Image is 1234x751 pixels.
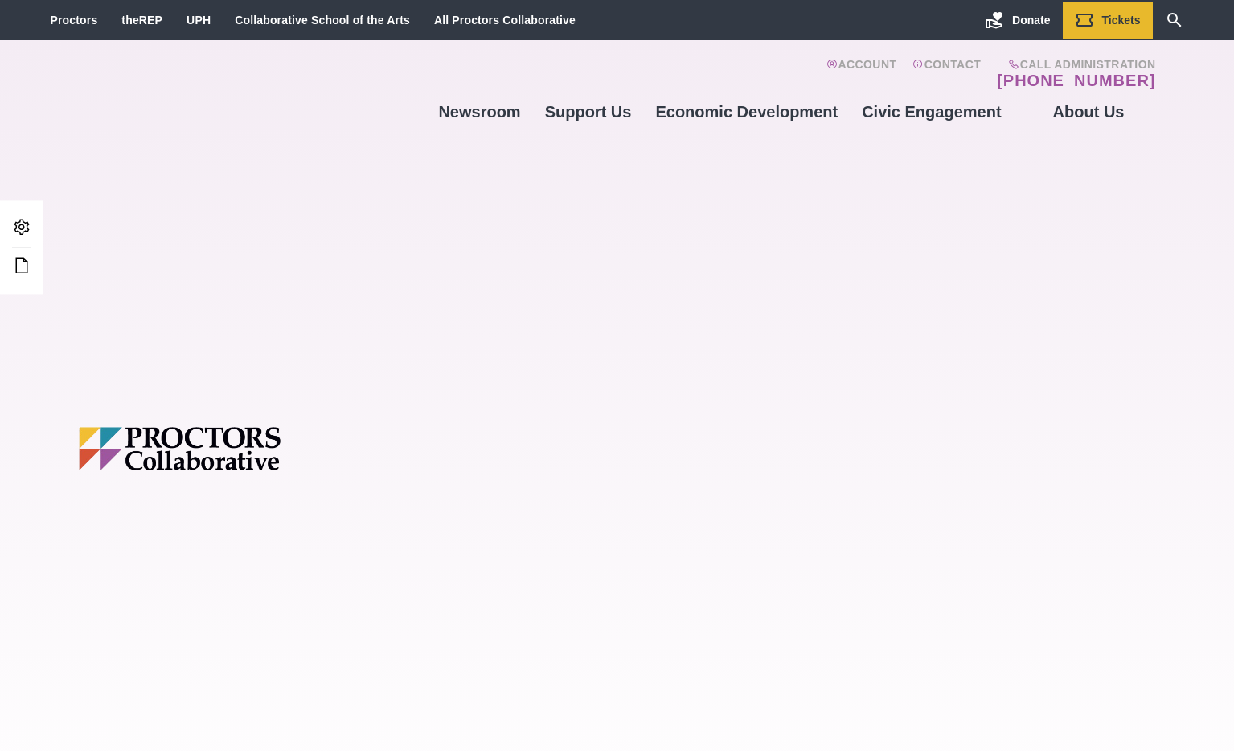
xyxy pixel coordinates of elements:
[1012,14,1050,27] span: Donate
[826,58,896,90] a: Account
[997,71,1155,90] a: [PHONE_NUMBER]
[643,90,850,133] a: Economic Development
[973,2,1062,39] a: Donate
[533,90,644,133] a: Support Us
[1063,2,1153,39] a: Tickets
[1014,90,1164,133] a: About Us
[121,14,162,27] a: theREP
[8,214,35,244] a: Admin Area
[992,58,1155,71] span: Call Administration
[79,427,404,470] img: Proctors logo
[187,14,211,27] a: UPH
[912,58,981,90] a: Contact
[1102,14,1141,27] span: Tickets
[51,14,98,27] a: Proctors
[850,90,1013,133] a: Civic Engagement
[434,14,576,27] a: All Proctors Collaborative
[426,90,532,133] a: Newsroom
[1153,2,1196,39] a: Search
[8,252,35,282] a: Edit this Post/Page
[235,14,410,27] a: Collaborative School of the Arts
